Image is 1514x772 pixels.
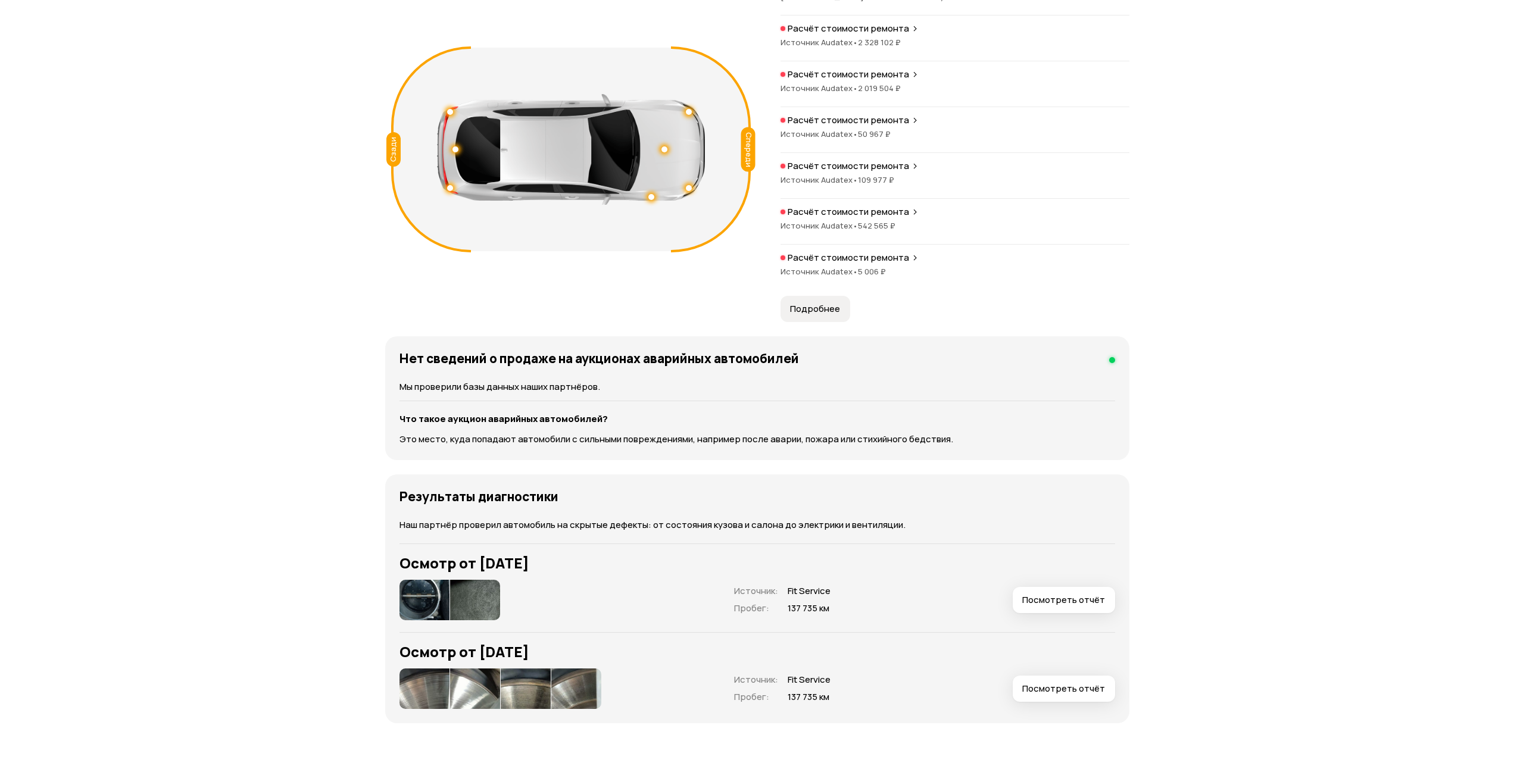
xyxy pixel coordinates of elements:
p: Расчёт стоимости ремонта [788,252,909,264]
img: 1.kpGpz7aMyFQd7Da6GPLNjryOPjp-DV9IeQgLSHleWRwrWARJJwlaSygJXhktXAlJeQ1eQx8.Dr1TnfGYtDi27ryECX-xHZY... [450,668,500,709]
span: 137 735 км [788,691,831,704]
p: Расчёт стоимости ремонта [788,114,909,126]
span: 5 006 ₽ [858,266,886,277]
span: 109 977 ₽ [858,174,894,185]
span: • [853,37,858,48]
span: • [853,174,858,185]
div: Спереди [741,127,755,171]
span: Источник : [734,585,778,597]
div: Сзади [386,132,401,167]
img: 1.ZdQZFbaMPxGtNsH_qEZpyQxUyX-d1ftbltSqB83Q_Aybgv4Ilob-CpuO8gbL1fJdloCvW68.QbCXMUcIYmb1cDCNFFh6Cd1... [450,580,500,620]
button: Подробнее [781,296,850,322]
img: 1.bV7ZxLaMN5tt58l1aIcFE8qFwfUJA6GMCgPzgVsEoY1bUqDQDQH0gFZX-tdYUqeEC1721m8.1-eMM9VDqRtqq6H58X8z9RE... [501,668,551,709]
span: 50 967 ₽ [858,129,891,139]
span: Подробнее [790,303,840,315]
span: Посмотреть отчёт [1022,594,1105,606]
p: Наш партнёр проверил автомобиль на скрытые дефекты: от состояния кузова и салона до электрики и в... [399,518,1115,532]
span: Пробег : [734,690,769,703]
img: 1.BDEBlLaMXvS1t6AasIVpfRLVqJqGU5--hgKT7dRVnu-DBMnsj1TPvoYCyOPTUsnih1PPvrc.RfsdZVlmgCIp0KqTZRLoywp... [399,668,449,709]
span: Источник Audatex [781,266,858,277]
span: Источник Audatex [781,129,858,139]
img: 1.3-5bL7aMhSvvDHvF6giN_E5uc0WO7UkxjOpAYI_vRWPZvkIzj-0XMd_tRWbbukcw1LVCZ-0._uInn9_vTIkVz6XwL72S3cv... [399,580,449,620]
span: 2 328 102 ₽ [858,37,901,48]
span: Источник Audatex [781,37,858,48]
p: Расчёт стоимости ремонта [788,68,909,80]
p: Расчёт стоимости ремонта [788,23,909,35]
span: Источник Audatex [781,220,858,231]
h3: Осмотр от [DATE] [399,643,1115,660]
span: Источник : [734,673,778,686]
p: Расчёт стоимости ремонта [788,206,909,218]
span: Fit Service [788,585,831,598]
span: Источник Audatex [781,174,858,185]
button: Посмотреть отчёт [1013,676,1115,702]
h4: Нет сведений о продаже на аукционах аварийных автомобилей [399,351,799,366]
span: Посмотреть отчёт [1022,683,1105,695]
span: Пробег : [734,602,769,614]
span: • [853,83,858,93]
h4: Результаты диагностики [399,489,558,504]
p: Расчёт стоимости ремонта [788,160,909,172]
span: 542 565 ₽ [858,220,895,231]
h3: Осмотр от [DATE] [399,555,1115,571]
span: • [853,220,858,231]
span: 137 735 км [788,602,831,615]
span: Источник Audatex [781,83,858,93]
span: Fit Service [788,674,831,686]
strong: Что такое аукцион аварийных автомобилей? [399,412,608,425]
p: Мы проверили базы данных наших партнёров. [399,380,1115,393]
p: Это место, куда попадают автомобили с сильными повреждениями, например после аварии, пожара или с... [399,433,1115,446]
span: • [853,266,858,277]
img: 1.NQyRFraMb8klNZEnIGV8SYNXmacfhP7SHoWj3hCGq9UT0P2DHterhRWCqYQUg__TFYb40ic.hCRyZqa0YkSC9xeXveIJv2Y... [551,668,601,709]
span: • [853,129,858,139]
span: 2 019 504 ₽ [858,83,901,93]
button: Посмотреть отчёт [1013,587,1115,613]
